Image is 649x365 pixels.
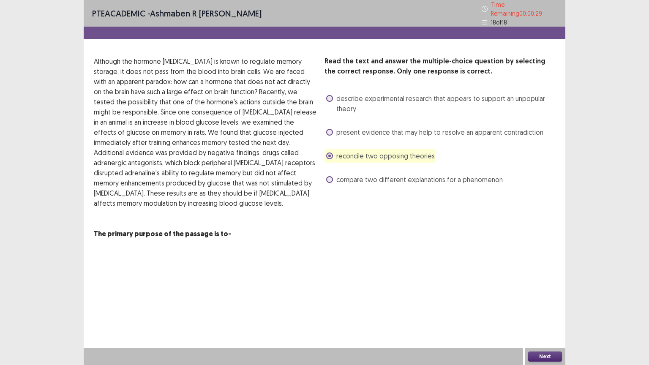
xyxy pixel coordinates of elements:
p: Although the hormone [MEDICAL_DATA] is known to regulate memory storage, it does not pass from th... [94,56,318,208]
span: reconcile two opposing theories [336,151,435,161]
span: compare two different explanations for a phenomenon [336,174,503,185]
strong: The primary purpose of the passage is to- [94,229,231,238]
button: Next [528,351,562,362]
p: - Ashmaben R [PERSON_NAME] [92,7,262,20]
p: Read the text and answer the multiple-choice question by selecting the correct response. Only one... [324,56,555,76]
span: describe experimental research that appears to support an unpopular theory [336,93,555,114]
span: present evidence that may help to resolve an apparent contradiction [336,127,543,137]
p: 18 of 18 [491,18,507,27]
span: PTE academic [92,8,145,19]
